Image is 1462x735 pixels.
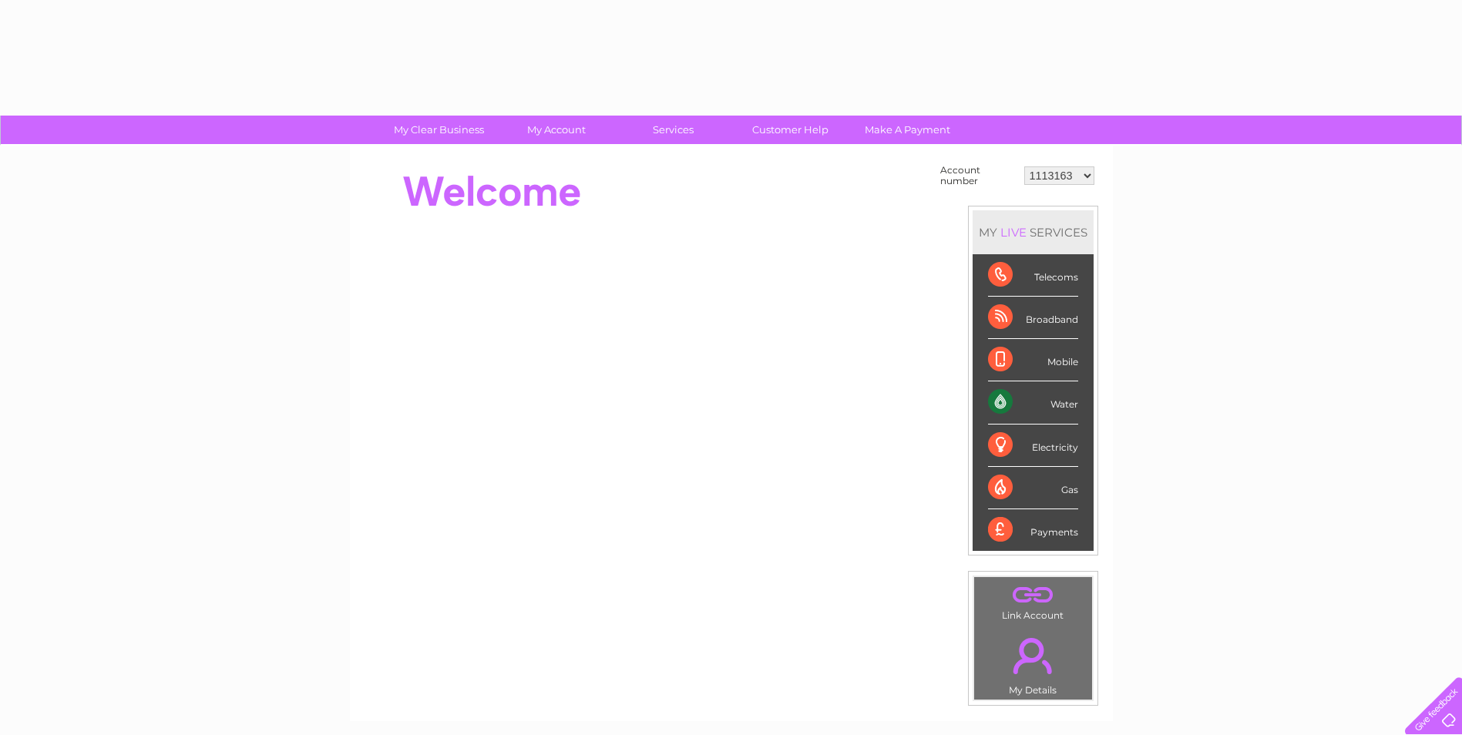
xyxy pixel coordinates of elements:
div: Water [988,381,1078,424]
a: Make A Payment [844,116,971,144]
a: My Account [492,116,620,144]
a: Services [610,116,737,144]
td: Link Account [973,576,1093,625]
div: LIVE [997,225,1030,240]
a: . [978,629,1088,683]
td: My Details [973,625,1093,700]
div: Electricity [988,425,1078,467]
div: Gas [988,467,1078,509]
a: My Clear Business [375,116,502,144]
a: . [978,581,1088,608]
div: Telecoms [988,254,1078,297]
a: Customer Help [727,116,854,144]
div: MY SERVICES [973,210,1094,254]
div: Mobile [988,339,1078,381]
td: Account number [936,161,1020,190]
div: Payments [988,509,1078,551]
div: Broadband [988,297,1078,339]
